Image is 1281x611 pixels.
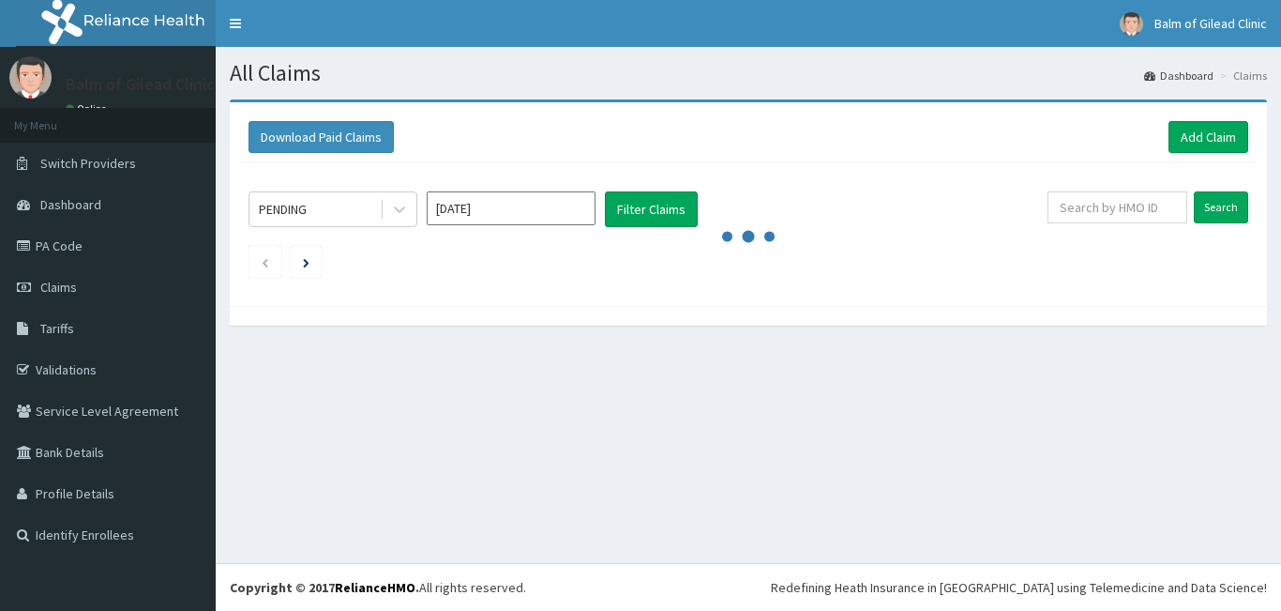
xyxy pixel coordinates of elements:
h1: All Claims [230,61,1267,85]
p: Balm of Gilead Clinic [66,76,215,93]
div: PENDING [259,200,307,219]
button: Filter Claims [605,191,698,227]
a: Online [66,102,111,115]
input: Search by HMO ID [1047,191,1187,223]
span: Dashboard [40,196,101,213]
a: RelianceHMO [335,579,415,596]
a: Dashboard [1144,68,1213,84]
span: Claims [40,279,77,296]
img: User Image [1120,12,1143,36]
a: Add Claim [1168,121,1248,153]
div: Redefining Heath Insurance in [GEOGRAPHIC_DATA] using Telemedicine and Data Science! [771,578,1267,597]
button: Download Paid Claims [249,121,394,153]
input: Search [1194,191,1248,223]
input: Select Month and Year [427,191,595,225]
span: Switch Providers [40,155,136,172]
li: Claims [1215,68,1267,84]
a: Previous page [261,253,269,270]
span: Balm of Gilead Clinic [1154,15,1267,32]
a: Next page [303,253,309,270]
img: User Image [9,56,52,99]
footer: All rights reserved. [216,563,1281,611]
strong: Copyright © 2017 . [230,579,419,596]
svg: audio-loading [720,208,776,265]
span: Tariffs [40,320,74,337]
